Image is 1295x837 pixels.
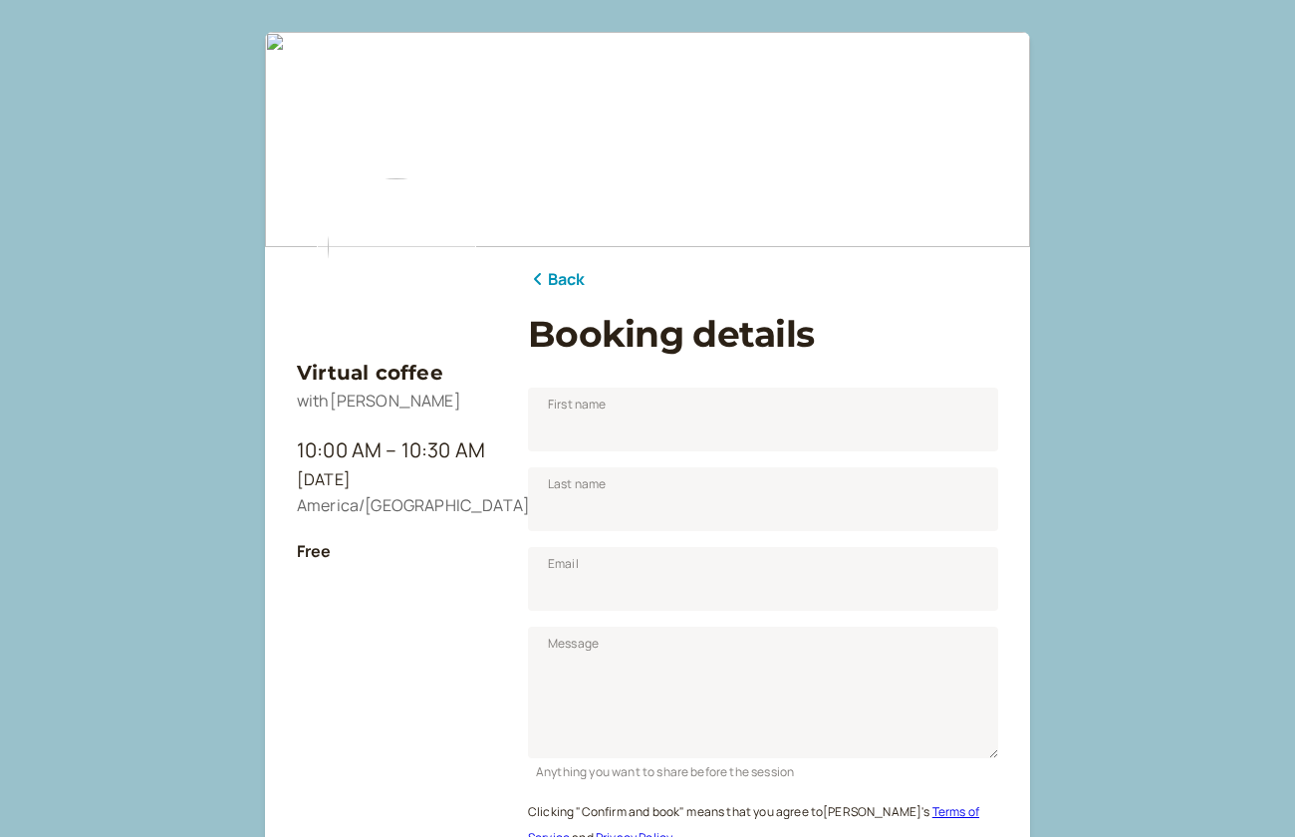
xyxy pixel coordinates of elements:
div: Anything you want to share before the session [528,758,998,781]
textarea: Message [528,627,998,758]
div: America/[GEOGRAPHIC_DATA] [297,493,496,519]
h1: Booking details [528,313,998,356]
b: Free [297,540,332,562]
span: with [PERSON_NAME] [297,390,461,412]
span: Last name [548,474,606,494]
span: First name [548,395,607,415]
a: Back [528,267,586,293]
div: [DATE] [297,467,496,493]
h3: Virtual coffee [297,357,496,389]
input: Email [528,547,998,611]
span: Email [548,554,579,574]
span: Message [548,634,599,654]
input: First name [528,388,998,451]
div: 10:00 AM – 10:30 AM [297,434,496,466]
input: Last name [528,467,998,531]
